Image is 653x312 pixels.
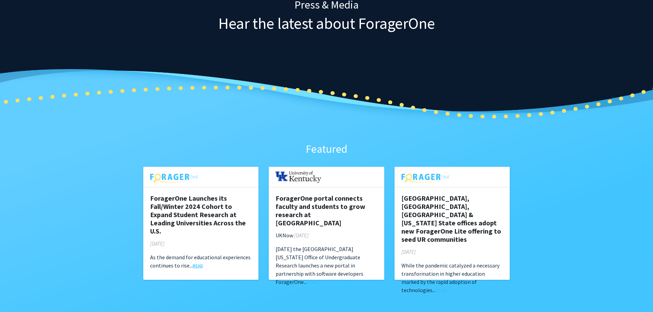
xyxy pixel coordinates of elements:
[150,194,252,235] h5: ForagerOne Launches its Fall/Winter 2024 Cohort to Expand Student Research at Leading Universitie...
[276,245,377,286] p: [DATE] the [GEOGRAPHIC_DATA][US_STATE] Office of Undergraduate Research launches a new portal in ...
[150,171,198,183] img: foragerone-logo.png
[5,281,29,307] iframe: Chat
[401,171,449,183] img: foragerone-logo.png
[307,279,317,285] a: Opens in a new tab
[150,240,165,247] span: [DATE]
[276,171,321,183] img: UKY.png
[143,14,510,33] h1: Hear the latest about ForagerOne
[401,194,503,244] h5: [GEOGRAPHIC_DATA], [GEOGRAPHIC_DATA], [GEOGRAPHIC_DATA] & [US_STATE] State offices adopt new Fora...
[276,194,377,227] h5: ForagerOne portal connects faculty and students to grow research at [GEOGRAPHIC_DATA]
[143,142,510,155] h3: Featured
[436,288,446,293] a: Opens in a new tab
[401,248,416,255] span: [DATE]
[294,232,309,239] span: [DATE]
[401,261,503,294] p: While the pandemic catalyzed a necessary transformation in higher education marked by the rapid a...
[193,263,203,269] a: Opens in a new tab
[293,232,294,239] span: ·
[276,231,377,239] p: UKNow
[150,253,252,270] p: As the demand for educational experiences continues to rise...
